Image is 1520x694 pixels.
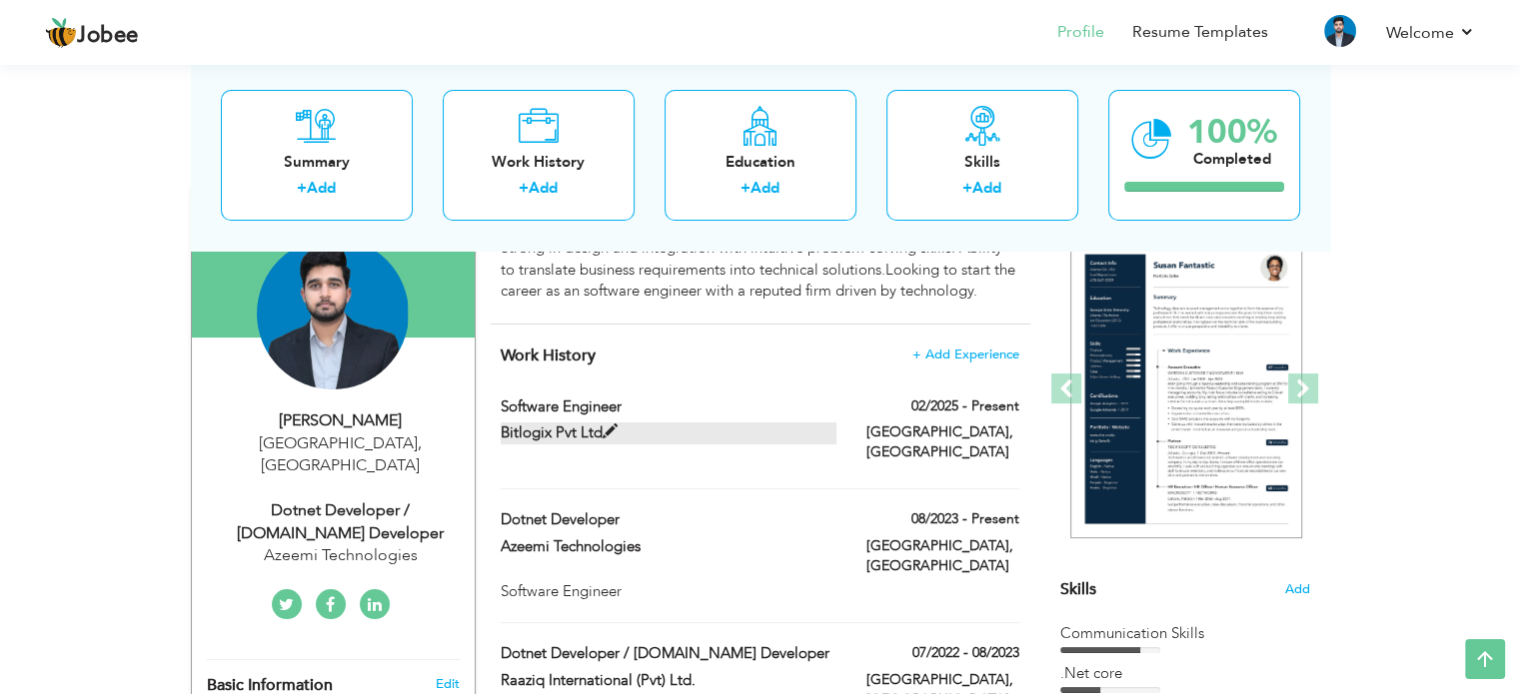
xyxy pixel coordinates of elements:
[1285,580,1310,599] span: Add
[912,643,1019,663] label: 07/2022 - 08/2023
[459,152,619,173] div: Work History
[962,179,972,200] label: +
[501,422,836,443] label: Bitlogix Pvt Ltd
[751,179,779,199] a: Add
[45,17,77,49] img: jobee.io
[1060,663,1310,684] div: .Net core
[207,544,475,567] div: Azeemi Technologies
[307,179,336,199] a: Add
[972,179,1001,199] a: Add
[45,17,139,49] a: Jobee
[1324,15,1356,47] img: Profile Img
[1060,578,1096,600] span: Skills
[435,675,459,693] a: Edit
[911,396,1019,416] label: 02/2025 - Present
[741,179,751,200] label: +
[519,179,529,200] label: +
[1057,21,1104,44] a: Profile
[911,509,1019,529] label: 08/2023 - Present
[912,347,1019,361] span: + Add Experience
[77,25,139,47] span: Jobee
[501,536,836,557] label: Azeemi Technologies
[1386,21,1475,45] a: Welcome
[501,346,1018,365] h4: This helps to show the companies you have worked for.
[501,396,836,417] label: Software Engineer
[501,238,1018,302] div: Strong in design and integration with intuitive problem-solving skills. Ability to translate busi...
[207,432,475,478] div: [GEOGRAPHIC_DATA] [GEOGRAPHIC_DATA]
[207,499,475,545] div: Dotnet Developer / [DOMAIN_NAME] Developer
[866,536,1019,576] label: [GEOGRAPHIC_DATA], [GEOGRAPHIC_DATA]
[1132,21,1268,44] a: Resume Templates
[501,670,836,691] label: Raaziq International (Pvt) Ltd.
[501,345,596,366] span: Work History
[418,432,422,454] span: ,
[529,179,558,199] a: Add
[681,152,840,173] div: Education
[1060,623,1310,644] div: Communication Skills
[207,409,475,432] div: [PERSON_NAME]
[1187,149,1277,170] div: Completed
[257,238,409,389] img: Muhammad Waqas
[501,581,1018,602] div: Software Engineer
[866,422,1019,462] label: [GEOGRAPHIC_DATA], [GEOGRAPHIC_DATA]
[501,509,836,530] label: Dotnet Developer
[1187,116,1277,149] div: 100%
[501,643,836,664] label: Dotnet Developer / [DOMAIN_NAME] Developer
[297,179,307,200] label: +
[902,152,1062,173] div: Skills
[237,152,397,173] div: Summary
